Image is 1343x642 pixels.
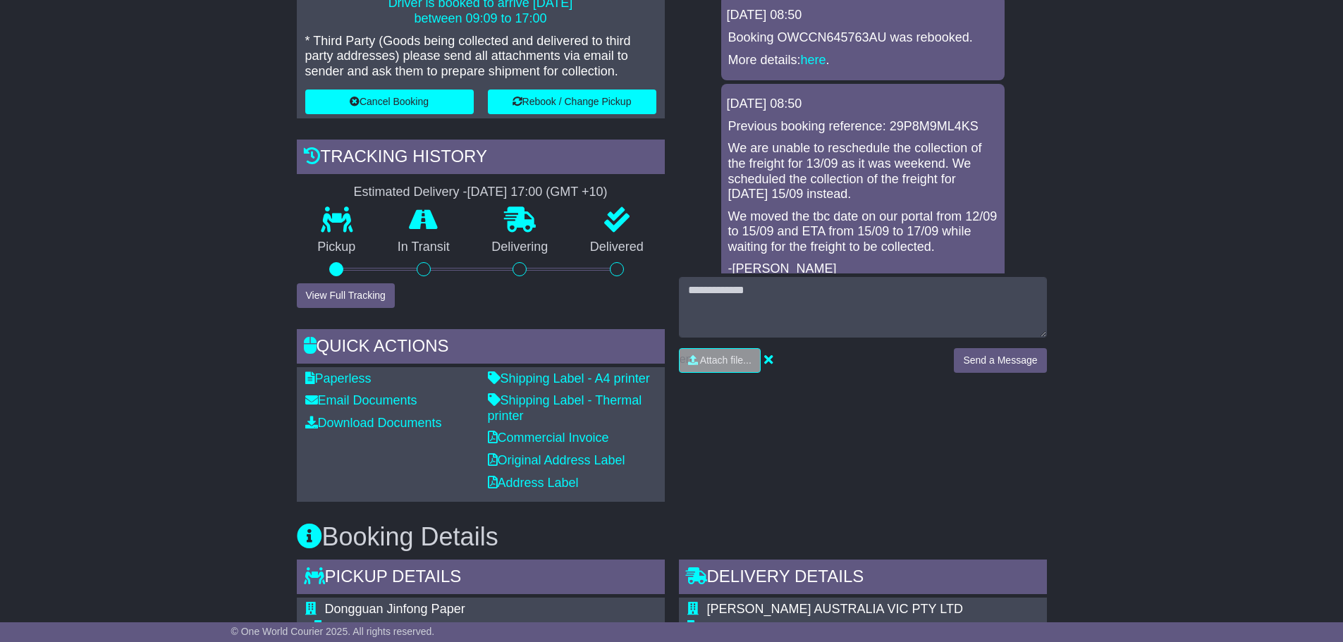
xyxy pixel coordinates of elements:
[325,620,393,634] span: Commercial
[305,393,417,407] a: Email Documents
[488,89,656,114] button: Rebook / Change Pickup
[297,523,1047,551] h3: Booking Details
[471,240,570,255] p: Delivering
[325,620,656,636] div: Pickup
[954,348,1046,373] button: Send a Message
[305,34,656,80] p: * Third Party (Goods being collected and delivered to third party addresses) please send all atta...
[728,261,998,277] p: -[PERSON_NAME]
[728,209,998,255] p: We moved the tbc date on our portal from 12/09 to 15/09 and ETA from 15/09 to 17/09 while waiting...
[707,620,1038,636] div: Delivery
[467,185,608,200] div: [DATE] 17:00 (GMT +10)
[325,602,465,616] span: Dongguan Jinfong Paper
[488,476,579,490] a: Address Label
[727,97,999,112] div: [DATE] 08:50
[801,53,826,67] a: here
[679,560,1047,598] div: Delivery Details
[297,560,665,598] div: Pickup Details
[707,602,963,616] span: [PERSON_NAME] AUSTRALIA VIC PTY LTD
[305,371,372,385] a: Paperless
[297,329,665,367] div: Quick Actions
[297,140,665,178] div: Tracking history
[488,393,642,423] a: Shipping Label - Thermal printer
[728,30,998,46] p: Booking OWCCN645763AU was rebooked.
[297,185,665,200] div: Estimated Delivery -
[569,240,665,255] p: Delivered
[305,89,474,114] button: Cancel Booking
[231,626,435,637] span: © One World Courier 2025. All rights reserved.
[728,141,998,202] p: We are unable to reschedule the collection of the freight for 13/09 as it was weekend. We schedul...
[728,119,998,135] p: Previous booking reference: 29P8M9ML4KS
[488,371,650,385] a: Shipping Label - A4 printer
[376,240,471,255] p: In Transit
[727,8,999,23] div: [DATE] 08:50
[728,53,998,68] p: More details: .
[297,283,395,308] button: View Full Tracking
[305,416,442,430] a: Download Documents
[297,240,377,255] p: Pickup
[488,431,609,445] a: Commercial Invoice
[488,453,625,467] a: Original Address Label
[707,620,775,634] span: Commercial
